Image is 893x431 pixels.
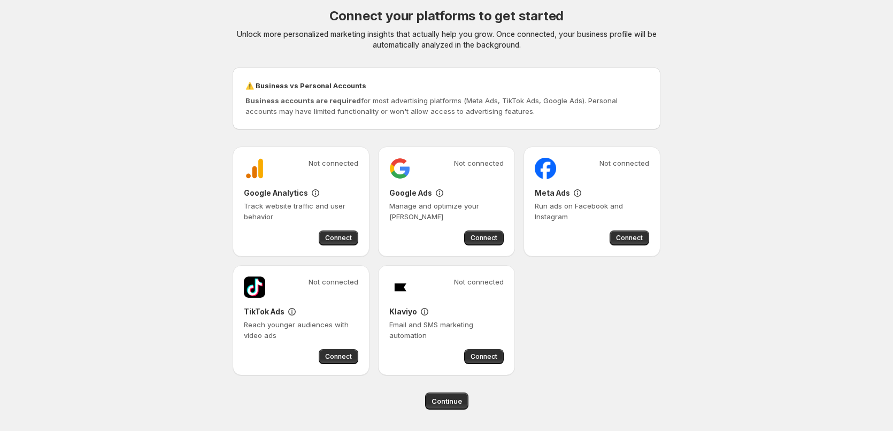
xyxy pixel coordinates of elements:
[464,230,504,245] button: Connect
[245,95,648,117] p: for most advertising platforms (Meta Ads, TikTok Ads, Google Ads). Personal accounts may have lim...
[425,392,468,410] button: Continue
[287,306,297,317] div: Setup guide
[389,319,504,341] p: Email and SMS marketing automation
[616,234,643,242] span: Connect
[325,352,352,361] span: Connect
[319,230,358,245] button: Connect
[309,158,358,168] span: Not connected
[389,306,417,317] h3: Klaviyo
[244,306,284,317] h3: TikTok Ads
[325,234,352,242] span: Connect
[432,396,462,406] span: Continue
[471,352,497,361] span: Connect
[245,96,361,105] strong: Business accounts are required
[309,276,358,287] span: Not connected
[389,276,411,298] img: Klaviyo logo
[535,201,649,222] p: Run ads on Facebook and Instagram
[233,29,660,50] p: Unlock more personalized marketing insights that actually help you grow. Once connected, your bus...
[454,158,504,168] span: Not connected
[244,276,265,298] img: TikTok Ads logo
[310,188,321,198] div: Setup guide
[572,188,583,198] div: Setup guide
[244,158,265,179] img: Google Analytics logo
[599,158,649,168] span: Not connected
[535,188,570,198] h3: Meta Ads
[535,158,556,179] img: Meta Ads logo
[419,306,430,317] div: Setup guide
[610,230,649,245] button: Connect
[244,188,308,198] h3: Google Analytics
[389,158,411,179] img: Google Ads logo
[389,201,504,222] p: Manage and optimize your [PERSON_NAME]
[464,349,504,364] button: Connect
[389,188,432,198] h3: Google Ads
[454,276,504,287] span: Not connected
[434,188,445,198] div: Setup guide
[244,201,358,222] p: Track website traffic and user behavior
[319,349,358,364] button: Connect
[471,234,497,242] span: Connect
[245,80,648,91] h3: ⚠️ Business vs Personal Accounts
[244,319,358,341] p: Reach younger audiences with video ads
[329,7,564,25] h2: Connect your platforms to get started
